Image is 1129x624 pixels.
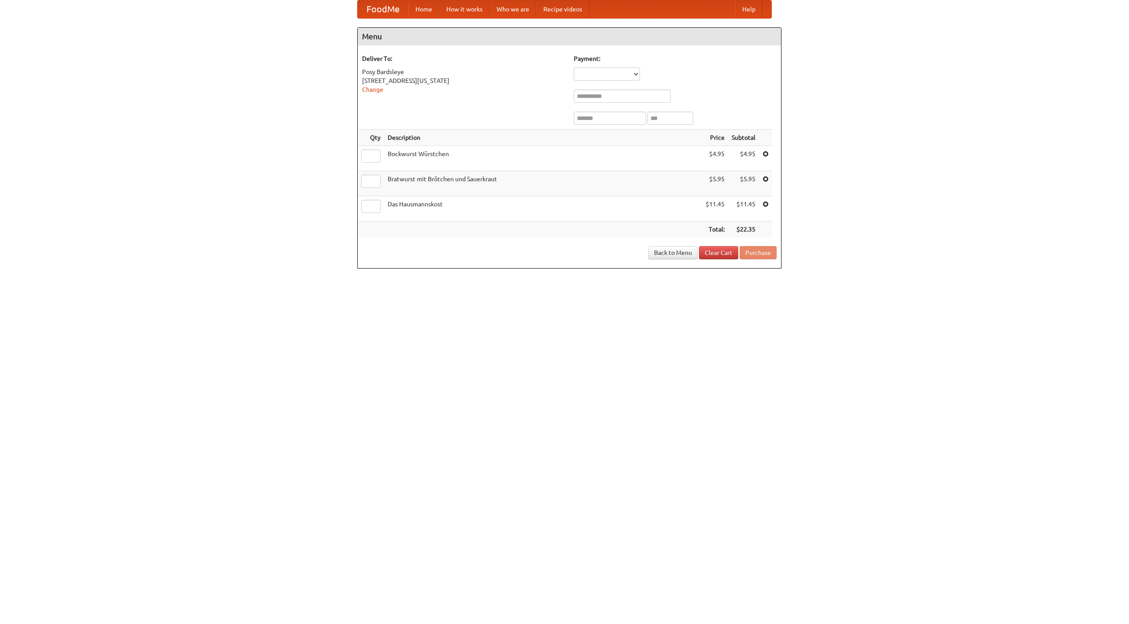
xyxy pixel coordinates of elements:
[362,54,565,63] h5: Deliver To:
[358,0,408,18] a: FoodMe
[699,246,738,259] a: Clear Cart
[536,0,589,18] a: Recipe videos
[362,67,565,76] div: Posy Bardsleye
[648,246,698,259] a: Back to Menu
[702,171,728,196] td: $5.95
[384,146,702,171] td: Bockwurst Würstchen
[408,0,439,18] a: Home
[358,130,384,146] th: Qty
[384,130,702,146] th: Description
[728,130,759,146] th: Subtotal
[358,28,781,45] h4: Menu
[490,0,536,18] a: Who we are
[728,171,759,196] td: $5.95
[702,130,728,146] th: Price
[362,76,565,85] div: [STREET_ADDRESS][US_STATE]
[384,171,702,196] td: Bratwurst mit Brötchen und Sauerkraut
[702,196,728,221] td: $11.45
[574,54,777,63] h5: Payment:
[728,196,759,221] td: $11.45
[740,246,777,259] button: Purchase
[728,146,759,171] td: $4.95
[702,146,728,171] td: $4.95
[735,0,763,18] a: Help
[702,221,728,238] th: Total:
[362,86,383,93] a: Change
[384,196,702,221] td: Das Hausmannskost
[439,0,490,18] a: How it works
[728,221,759,238] th: $22.35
